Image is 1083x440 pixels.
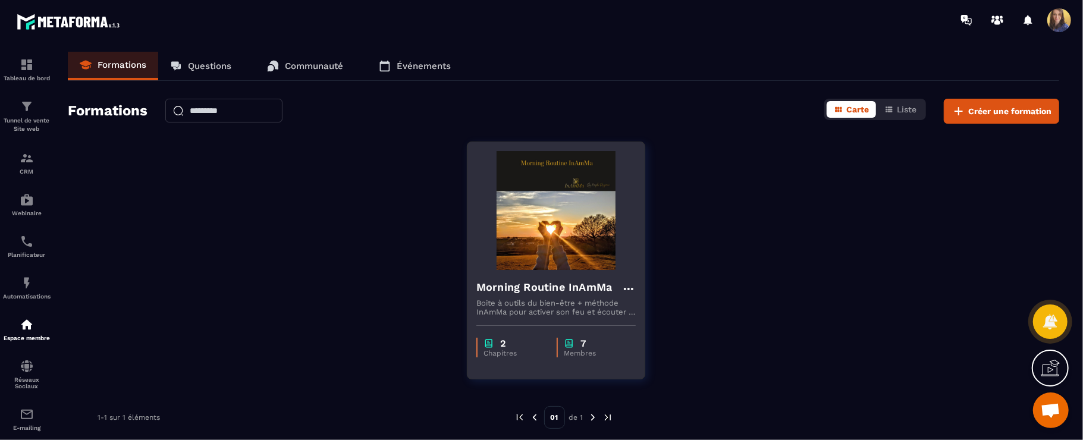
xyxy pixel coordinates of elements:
[897,105,916,114] span: Liste
[3,225,51,267] a: schedulerschedulerPlanificateur
[20,193,34,207] img: automations
[3,293,51,300] p: Automatisations
[188,61,231,71] p: Questions
[20,276,34,290] img: automations
[514,412,525,423] img: prev
[98,59,146,70] p: Formations
[20,58,34,72] img: formation
[602,412,613,423] img: next
[20,407,34,422] img: email
[3,184,51,225] a: automationsautomationsWebinaire
[3,75,51,81] p: Tableau de bord
[476,298,636,316] p: Boite à outils du bien-être + méthode InAmMa pour activer son feu et écouter la voix de son coeur...
[20,99,34,114] img: formation
[3,376,51,389] p: Réseaux Sociaux
[467,142,660,394] a: formation-backgroundMorning Routine InAmMaBoite à outils du bien-être + méthode InAmMa pour activ...
[3,350,51,398] a: social-networksocial-networkRéseaux Sociaux
[397,61,451,71] p: Événements
[3,267,51,309] a: automationsautomationsAutomatisations
[3,90,51,142] a: formationformationTunnel de vente Site web
[827,101,876,118] button: Carte
[944,99,1059,124] button: Créer une formation
[1033,392,1069,428] div: Ouvrir le chat
[3,142,51,184] a: formationformationCRM
[3,425,51,431] p: E-mailing
[500,338,506,349] p: 2
[569,413,583,422] p: de 1
[3,168,51,175] p: CRM
[255,52,355,80] a: Communauté
[476,151,636,270] img: formation-background
[158,52,243,80] a: Questions
[17,11,124,33] img: logo
[98,413,160,422] p: 1-1 sur 1 éléments
[564,349,624,357] p: Membres
[484,338,494,349] img: chapter
[68,52,158,80] a: Formations
[3,335,51,341] p: Espace membre
[580,338,586,349] p: 7
[877,101,924,118] button: Liste
[3,210,51,216] p: Webinaire
[529,412,540,423] img: prev
[3,117,51,133] p: Tunnel de vente Site web
[68,99,147,124] h2: Formations
[3,398,51,440] a: emailemailE-mailing
[20,359,34,373] img: social-network
[285,61,343,71] p: Communauté
[564,338,575,349] img: chapter
[588,412,598,423] img: next
[846,105,869,114] span: Carte
[20,234,34,249] img: scheduler
[20,151,34,165] img: formation
[20,318,34,332] img: automations
[3,252,51,258] p: Planificateur
[3,309,51,350] a: automationsautomationsEspace membre
[3,49,51,90] a: formationformationTableau de bord
[367,52,463,80] a: Événements
[544,406,565,429] p: 01
[484,349,545,357] p: Chapitres
[476,279,612,296] h4: Morning Routine InAmMa
[968,105,1051,117] span: Créer une formation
